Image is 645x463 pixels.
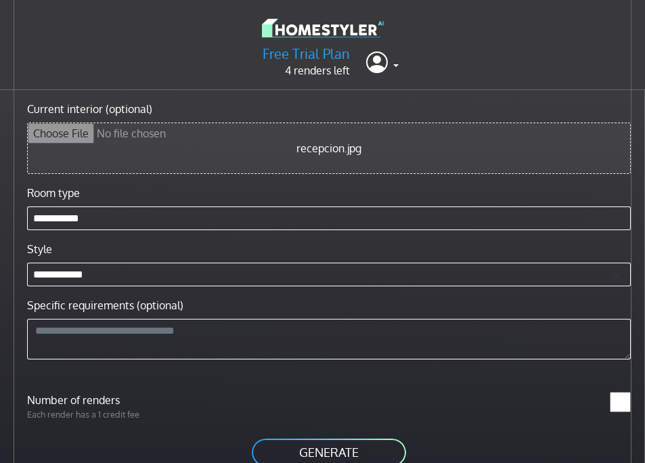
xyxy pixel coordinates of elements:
label: Specific requirements (optional) [27,297,183,313]
label: Room type [27,185,80,201]
p: 4 renders left [263,62,350,79]
h5: Free Trial Plan [263,45,350,62]
p: Each render has a 1 credit fee [19,408,329,421]
img: logo-3de290ba35641baa71223ecac5eacb59cb85b4c7fdf211dc9aaecaaee71ea2f8.svg [262,16,384,40]
label: Current interior (optional) [27,101,152,117]
label: Style [27,241,52,257]
label: Number of renders [19,392,329,408]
